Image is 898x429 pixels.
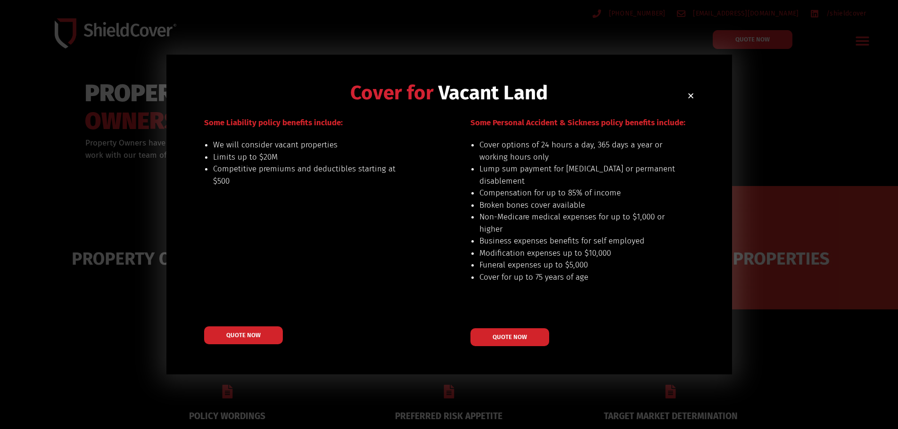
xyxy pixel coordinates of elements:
[479,259,676,271] li: Funeral expenses up to $5,000
[470,118,685,128] span: Some Personal Accident & Sickness policy benefits include:
[493,334,527,340] span: QUOTE NOW
[226,332,261,338] span: QUOTE NOW
[479,247,676,259] li: Modification expenses up to $10,000
[213,151,410,163] li: Limits up to $20M
[479,187,676,199] li: Compensation for up to 85% of income
[479,199,676,211] li: Broken bones cover available
[479,163,676,187] li: Lump sum payment for [MEDICAL_DATA] or permanent disablement
[213,163,410,187] li: Competitive premiums and deductibles starting at $500
[479,211,676,235] li: Non-Medicare medical expenses for up to $1,000 or higher
[479,139,676,163] li: Cover options of 24 hours a day, 365 days a year or working hours only
[204,118,343,128] span: Some Liability policy benefits include:
[479,235,676,247] li: Business expenses benefits for self employed
[687,92,694,99] a: Close
[350,81,434,105] span: Cover for
[479,271,676,283] li: Cover for up to 75 years of age
[470,328,549,346] a: QUOTE NOW
[204,326,283,344] a: QUOTE NOW
[213,139,410,151] li: We will consider vacant properties
[438,81,548,105] span: Vacant Land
